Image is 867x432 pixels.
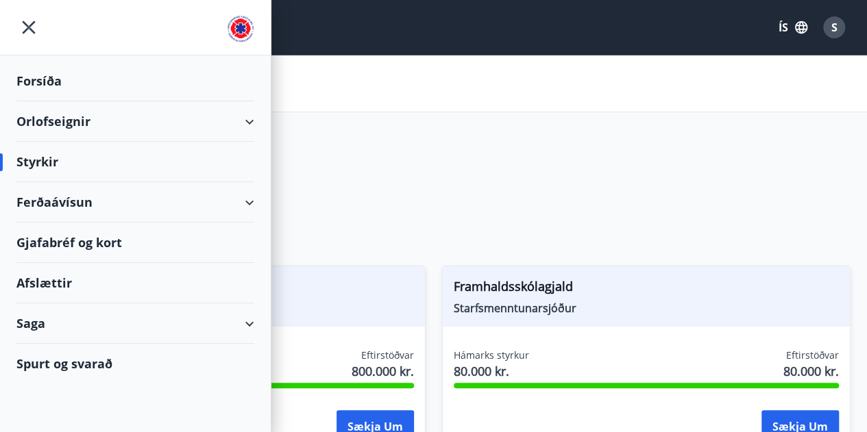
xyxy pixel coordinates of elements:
[16,223,254,263] div: Gjafabréf og kort
[361,348,414,362] span: Eftirstöðvar
[16,15,41,40] button: menu
[227,15,254,42] img: union_logo
[16,142,254,182] div: Styrkir
[831,20,838,35] span: S
[818,11,851,44] button: S
[16,101,254,142] div: Orlofseignir
[454,277,840,301] span: Framhaldsskólagjald
[16,61,254,101] div: Forsíða
[352,362,414,380] span: 800.000 kr.
[771,15,815,40] button: ÍS
[454,362,529,380] span: 80.000 kr.
[16,182,254,223] div: Ferðaávísun
[16,263,254,303] div: Afslættir
[454,301,840,316] span: Starfsmenntunarsjóður
[454,348,529,362] span: Hámarks styrkur
[16,303,254,344] div: Saga
[786,348,839,362] span: Eftirstöðvar
[16,344,254,383] div: Spurt og svarað
[783,362,839,380] span: 80.000 kr.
